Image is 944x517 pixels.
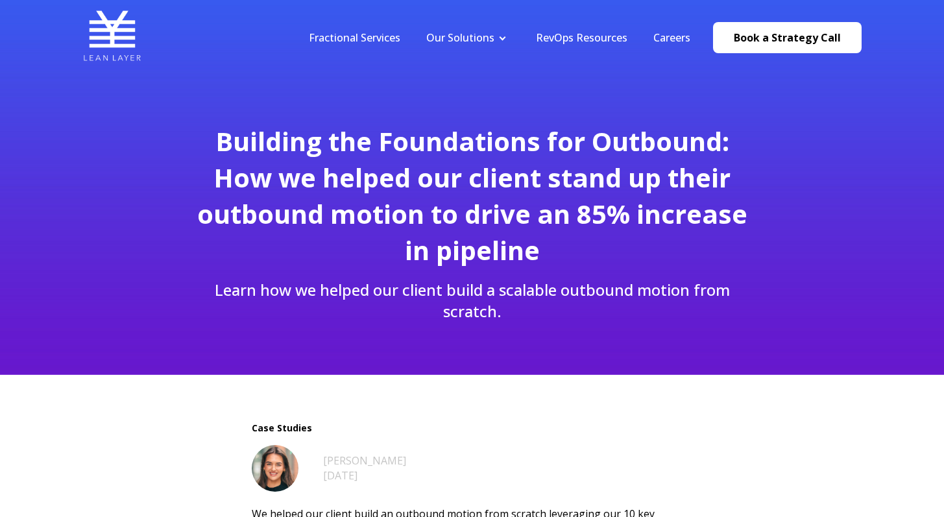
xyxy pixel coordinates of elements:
a: [PERSON_NAME] [323,453,406,468]
div: Navigation Menu [296,30,703,45]
span: Building the Foundations for Outbound: How we helped our client stand up their outbound motion to... [197,123,747,268]
a: Our Solutions [426,30,494,45]
a: Fractional Services [309,30,400,45]
div: [DATE] [323,468,406,483]
span: Case Studies [252,422,693,435]
a: RevOps Resources [536,30,627,45]
a: Careers [653,30,690,45]
a: Book a Strategy Call [713,22,862,53]
p: Learn how we helped our client build a scalable outbound motion from scratch. [189,279,755,322]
